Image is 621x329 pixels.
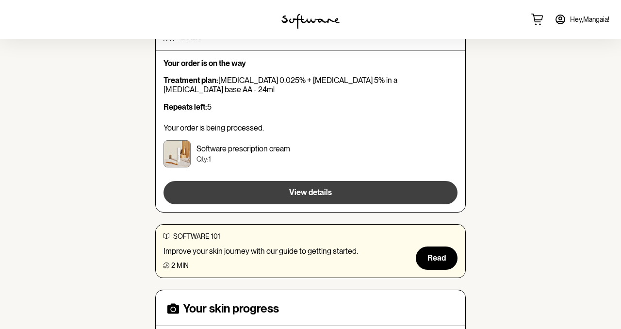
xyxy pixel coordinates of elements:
[163,59,458,68] p: Your order is on the way
[173,232,220,240] span: software 101
[163,140,191,167] img: ckrjxa58r00013h5xwe9s3e5z.jpg
[416,247,458,270] button: Read
[427,253,446,263] span: Read
[163,76,458,94] p: [MEDICAL_DATA] 0.025% + [MEDICAL_DATA] 5% in a [MEDICAL_DATA] base AA - 24ml
[163,102,207,112] strong: Repeats left:
[289,188,332,197] span: View details
[163,76,218,85] strong: Treatment plan:
[163,247,358,256] p: Improve your skin journey with our guide to getting started.
[163,123,458,132] p: Your order is being processed.
[196,144,290,153] p: Software prescription cream
[570,16,609,24] span: Hey, Mangaia !
[196,155,290,164] p: Qty: 1
[163,102,458,112] p: 5
[549,8,615,31] a: Hey,Mangaia!
[163,181,458,204] button: View details
[281,14,340,29] img: software logo
[171,262,189,269] span: 2 min
[183,302,279,316] h4: Your skin progress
